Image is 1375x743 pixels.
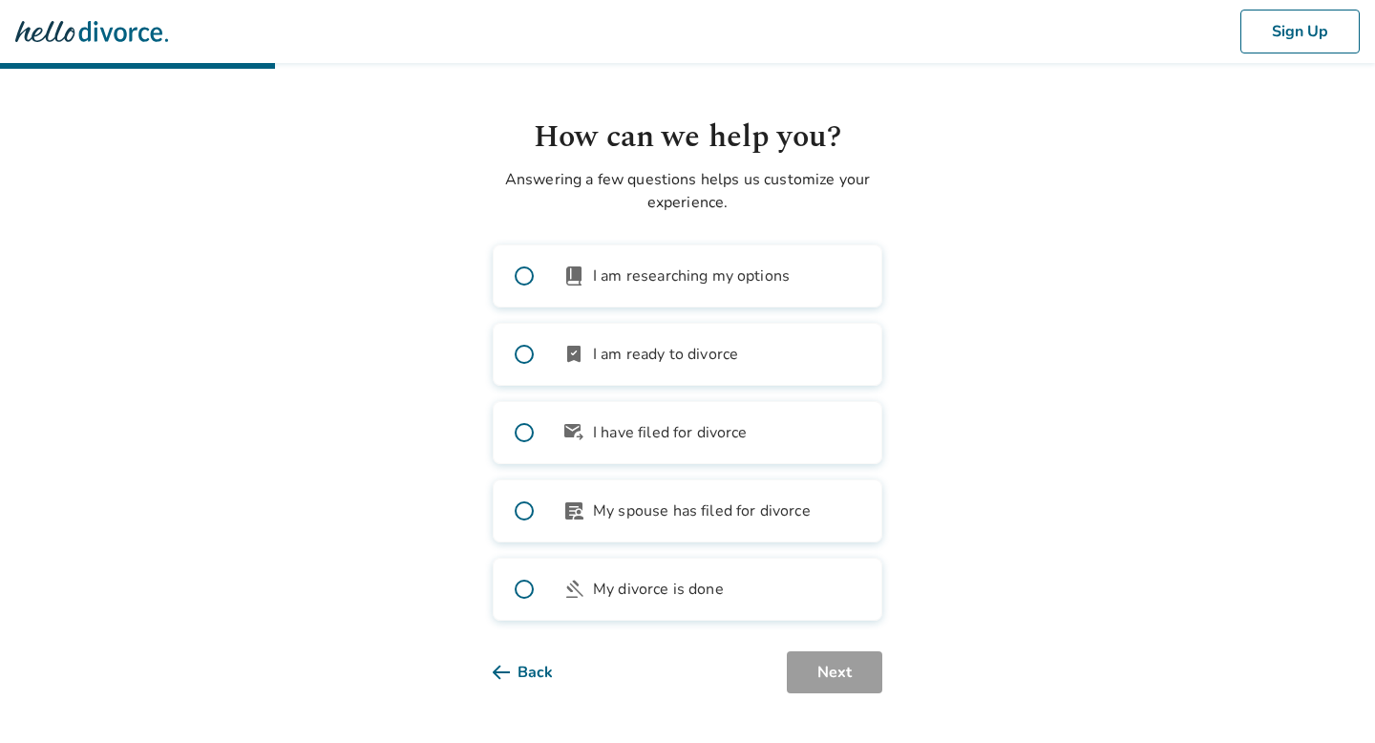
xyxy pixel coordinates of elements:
[493,115,882,160] h1: How can we help you?
[1280,651,1375,743] iframe: Chat Widget
[593,421,748,444] span: I have filed for divorce
[593,343,738,366] span: I am ready to divorce
[562,421,585,444] span: outgoing_mail
[1240,10,1360,53] button: Sign Up
[562,343,585,366] span: bookmark_check
[493,651,583,693] button: Back
[787,651,882,693] button: Next
[562,499,585,522] span: article_person
[593,265,790,287] span: I am researching my options
[493,168,882,214] p: Answering a few questions helps us customize your experience.
[593,499,811,522] span: My spouse has filed for divorce
[593,578,724,601] span: My divorce is done
[562,265,585,287] span: book_2
[15,12,168,51] img: Hello Divorce Logo
[562,578,585,601] span: gavel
